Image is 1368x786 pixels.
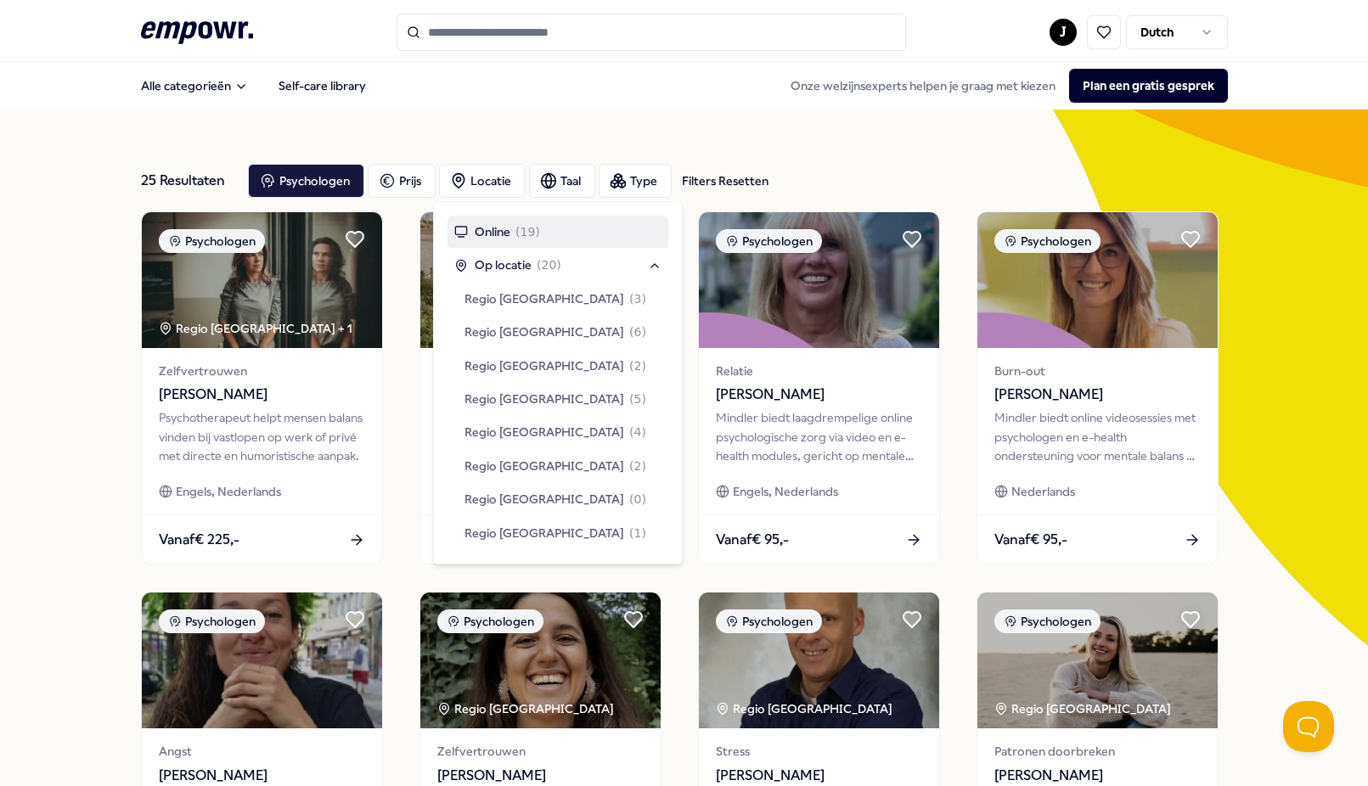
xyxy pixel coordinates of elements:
div: Psychologen [994,609,1101,633]
button: Prijs [368,164,436,198]
button: Psychologen [248,164,364,198]
div: Regio [GEOGRAPHIC_DATA] [437,699,616,718]
a: package imagePsychologenRegio [GEOGRAPHIC_DATA] Patronen doorbreken[PERSON_NAME]Psycholoog en sys... [419,211,661,564]
div: Psychologen [159,229,265,253]
div: Psychologen [716,609,822,633]
span: ( 19 ) [515,222,540,241]
img: package image [420,212,661,348]
span: Engels, Nederlands [176,482,281,501]
nav: Main [127,69,380,103]
span: ( 2 ) [629,457,646,475]
span: Vanaf € 225,- [159,529,239,551]
span: ( 6 ) [629,323,646,341]
span: Engels, Nederlands [733,482,838,501]
div: Psychotherapeut helpt mensen balans vinden bij vastlopen op werk of privé met directe en humorist... [159,408,365,465]
div: Mindler biedt online videosessies met psychologen en e-health ondersteuning voor mentale balans e... [994,408,1201,465]
span: Vanaf € 95,- [994,529,1067,551]
img: package image [977,592,1218,728]
span: Angst [159,742,365,761]
span: Zelfvertrouwen [159,362,365,380]
button: Taal [529,164,595,198]
img: package image [142,212,382,348]
span: Zelfvertrouwen [437,742,644,761]
button: Alle categorieën [127,69,262,103]
a: Self-care library [265,69,380,103]
div: Regio [GEOGRAPHIC_DATA] [716,699,895,718]
img: package image [699,212,939,348]
a: package imagePsychologenRegio [GEOGRAPHIC_DATA] + 1Zelfvertrouwen[PERSON_NAME]Psychotherapeut hel... [141,211,383,564]
span: Regio [GEOGRAPHIC_DATA] [464,289,624,308]
span: [PERSON_NAME] [716,384,922,406]
div: Psychologen [437,609,543,633]
span: Regio [GEOGRAPHIC_DATA] [464,390,624,408]
div: 25 Resultaten [141,164,234,198]
button: Type [599,164,672,198]
div: Regio [GEOGRAPHIC_DATA] + 1 [159,319,352,338]
div: Psychologen [159,609,265,633]
span: Vanaf € 95,- [716,529,789,551]
span: Relatie [716,362,922,380]
img: package image [420,592,661,728]
span: ( 1 ) [629,524,646,542]
span: ( 5 ) [629,390,646,408]
span: ( 4 ) [629,423,646,441]
a: package imagePsychologenRelatie[PERSON_NAME]Mindler biedt laagdrempelige online psychologische zo... [698,211,940,564]
span: Regio [GEOGRAPHIC_DATA] [464,457,624,475]
iframe: Help Scout Beacon - Open [1283,701,1334,752]
img: package image [977,212,1218,348]
div: Psychologen [716,229,822,253]
span: ( 20 ) [537,255,561,274]
img: package image [699,592,939,728]
span: Online [475,222,510,241]
button: J [1050,19,1077,46]
span: Burn-out [994,362,1201,380]
div: Filters Resetten [682,171,768,190]
span: ( 3 ) [629,289,646,308]
img: package image [142,592,382,728]
button: Locatie [439,164,526,198]
span: Patronen doorbreken [994,742,1201,761]
span: Regio [GEOGRAPHIC_DATA] [464,323,624,341]
span: Regio [GEOGRAPHIC_DATA] [464,423,624,441]
div: Suggestions [448,216,668,550]
div: Psychologen [994,229,1101,253]
span: ( 0 ) [629,490,646,508]
button: Plan een gratis gesprek [1069,69,1228,103]
span: Regio [GEOGRAPHIC_DATA] [464,357,624,375]
div: Mindler biedt laagdrempelige online psychologische zorg via video en e-health modules, gericht op... [716,408,922,465]
div: Onze welzijnsexperts helpen je graag met kiezen [777,69,1228,103]
a: package imagePsychologenBurn-out[PERSON_NAME]Mindler biedt online videosessies met psychologen en... [977,211,1219,564]
span: Stress [716,742,922,761]
span: [PERSON_NAME] [994,384,1201,406]
span: Nederlands [1011,482,1075,501]
span: ( 2 ) [629,357,646,375]
div: Regio [GEOGRAPHIC_DATA] [994,699,1174,718]
span: Regio [GEOGRAPHIC_DATA] [464,524,624,542]
span: Regio [GEOGRAPHIC_DATA] [464,490,624,508]
input: Search for products, categories or subcategories [397,14,906,51]
span: [PERSON_NAME] [159,384,365,406]
span: Op locatie [475,255,532,274]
